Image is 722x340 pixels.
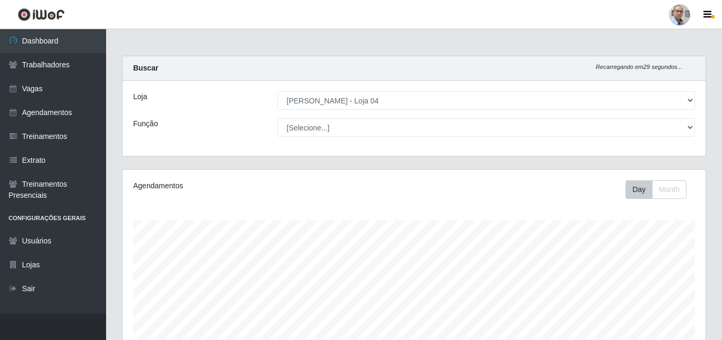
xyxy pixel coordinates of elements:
[652,180,686,199] button: Month
[133,118,158,129] label: Função
[625,180,686,199] div: First group
[625,180,653,199] button: Day
[133,180,358,191] div: Agendamentos
[133,91,147,102] label: Loja
[18,8,65,21] img: CoreUI Logo
[625,180,695,199] div: Toolbar with button groups
[596,64,682,70] i: Recarregando em 29 segundos...
[133,64,158,72] strong: Buscar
